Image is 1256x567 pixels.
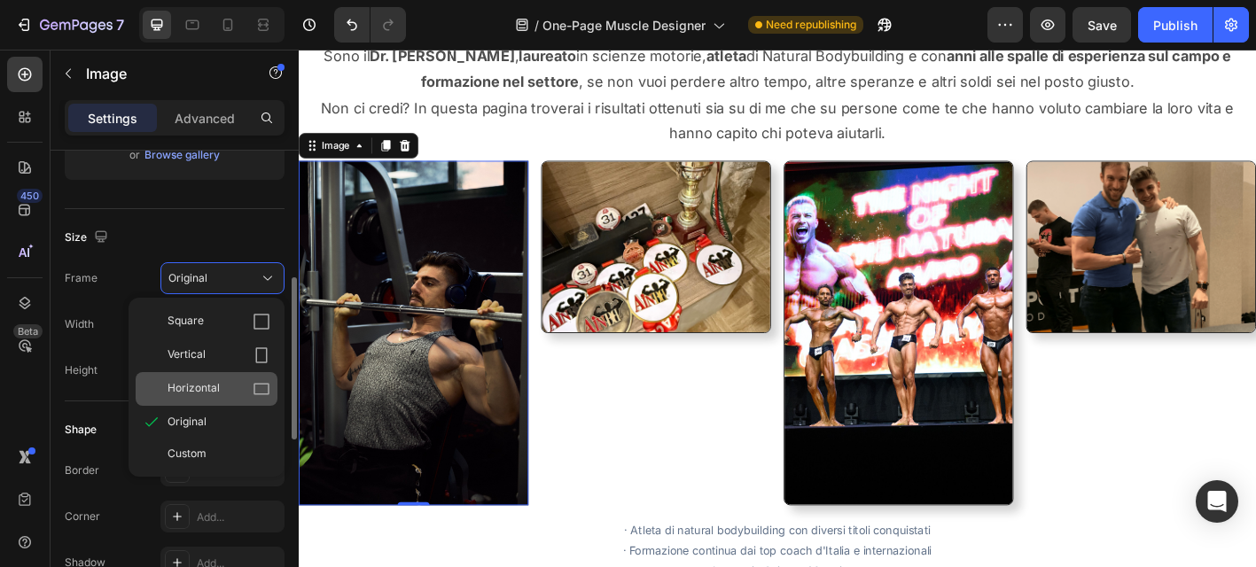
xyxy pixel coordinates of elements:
span: Square [168,313,204,330]
div: 450 [17,189,43,203]
div: Shape [65,422,97,438]
div: Undo/Redo [334,7,406,43]
p: Image [86,63,237,84]
div: Add... [197,509,280,525]
div: Corner [65,509,100,524]
img: gempages_517392808265384742-cf5c8301-dbaf-48ad-a191-5560084e3369.png [269,123,525,315]
div: Border [65,462,99,478]
button: Save [1073,7,1131,43]
span: One-Page Muscle Designer [542,16,706,35]
label: Height [65,362,98,378]
p: Advanced [175,109,235,128]
div: Open Intercom Messenger [1196,480,1238,523]
button: Publish [1138,7,1213,43]
img: gempages_517392808265384742-5d0865fa-a29d-462f-976c-39a09a620cc8.jpg [539,123,794,506]
label: Width [65,316,94,332]
div: Beta [13,324,43,338]
label: Frame [65,270,98,286]
span: Vertical [168,346,206,364]
span: Original [168,414,207,430]
div: Size [65,226,112,250]
div: Publish [1153,16,1197,35]
p: 7 [116,14,124,35]
span: / [534,16,539,35]
button: Original [160,262,285,294]
span: Custom [168,446,207,462]
span: Original [168,270,207,286]
p: Settings [88,109,137,128]
span: Need republishing [766,17,856,33]
span: or [129,144,140,166]
p: Non ci credi? In questa pagina troverai i risultati ottenuti sia su di me che su persone come te ... [9,50,1055,108]
p: · Atleta di natural bodybuilding con diversi titoli conquistati [2,522,1062,544]
iframe: Design area [299,50,1256,567]
button: 7 [7,7,132,43]
div: Image [22,98,60,114]
img: gempages_517392808265384742-1c0b4a47-1b83-4de1-8150-5a8f0a89b033.png [808,123,1064,315]
span: Horizontal [168,380,220,398]
p: · Formazione continua dai top coach d'Italia e internazionali [2,545,1062,567]
span: Save [1088,18,1117,33]
button: Browse gallery [144,146,221,164]
div: Browse gallery [144,147,220,163]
